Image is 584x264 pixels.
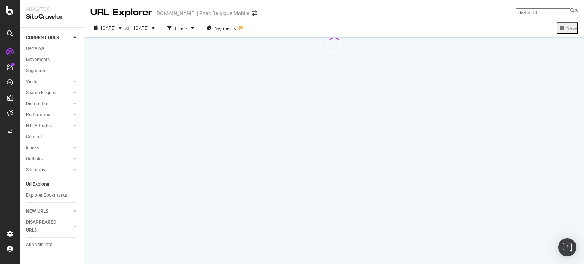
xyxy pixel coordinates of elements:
[155,9,249,17] div: [DOMAIN_NAME] | Fnac Belgique Mobile
[516,8,570,17] input: Find a URL
[26,89,57,97] div: Search Engines
[26,241,52,249] div: Analysis Info
[26,144,71,152] a: Inlinks
[26,133,79,141] a: Content
[26,67,46,75] div: Segments
[557,22,578,34] button: Save
[26,218,71,234] a: DISAPPEARED URLS
[101,25,116,31] span: 2025 Sep. 5th
[26,166,45,174] div: Sitemaps
[26,155,43,163] div: Outlinks
[125,25,131,31] span: vs
[26,207,71,215] a: NEW URLS
[26,111,71,119] a: Performance
[90,6,152,19] div: URL Explorer
[26,45,79,53] a: Overview
[164,22,197,34] button: Filters
[26,67,79,75] a: Segments
[26,180,79,188] a: Url Explorer
[26,34,59,42] div: CURRENT URLS
[26,111,52,119] div: Performance
[26,122,71,130] a: HTTP Codes
[26,6,78,13] div: Analytics
[26,144,39,152] div: Inlinks
[26,191,79,199] a: Explorer Bookmarks
[252,11,257,16] div: arrow-right-arrow-left
[26,155,71,163] a: Outlinks
[567,25,577,32] div: Save
[26,45,44,53] div: Overview
[26,218,64,234] div: DISAPPEARED URLS
[26,100,50,108] div: Distribution
[26,180,49,188] div: Url Explorer
[131,25,149,31] span: 2025 Jul. 5th
[26,241,79,249] a: Analysis Info
[26,56,79,64] a: Movements
[26,56,50,64] div: Movements
[26,34,71,42] a: CURRENT URLS
[26,78,71,86] a: Visits
[26,100,71,108] a: Distribution
[558,238,576,256] div: Open Intercom Messenger
[131,22,158,34] button: [DATE]
[26,133,42,141] div: Content
[26,207,48,215] div: NEW URLS
[90,22,125,34] button: [DATE]
[26,122,52,130] div: HTTP Codes
[203,22,239,34] button: Segments
[26,78,37,86] div: Visits
[215,25,236,32] span: Segments
[26,13,78,21] div: SiteCrawler
[175,25,188,32] div: Filters
[26,191,67,199] div: Explorer Bookmarks
[26,166,71,174] a: Sitemaps
[26,89,71,97] a: Search Engines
